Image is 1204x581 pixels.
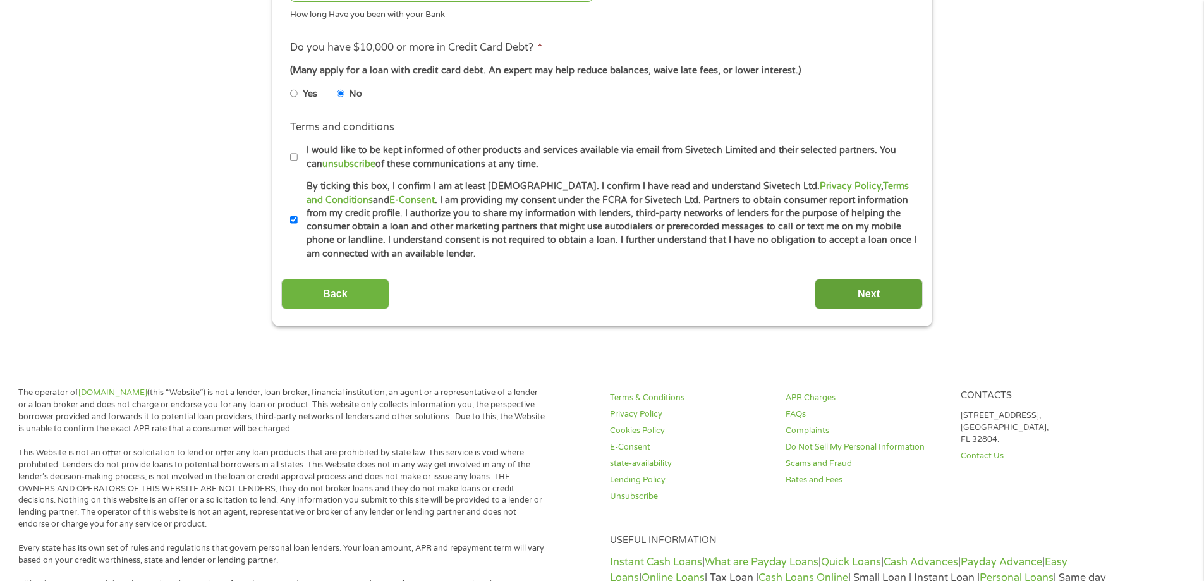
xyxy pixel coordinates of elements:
a: E-Consent [610,441,770,453]
a: Do Not Sell My Personal Information [786,441,946,453]
label: I would like to be kept informed of other products and services available via email from Sivetech... [298,144,918,171]
div: How long Have you been with your Bank [290,4,593,21]
h4: Contacts [961,390,1121,402]
a: state-availability [610,458,770,470]
h4: Useful Information [610,535,1121,547]
a: Lending Policy [610,474,770,486]
a: Unsubscribe [610,491,770,503]
a: Complaints [786,425,946,437]
a: Scams and Fraud [786,458,946,470]
a: Terms & Conditions [610,392,770,404]
a: Rates and Fees [786,474,946,486]
a: Terms and Conditions [307,181,909,205]
input: Back [281,279,389,310]
label: Yes [303,87,317,101]
p: [STREET_ADDRESS], [GEOGRAPHIC_DATA], FL 32804. [961,410,1121,446]
label: No [349,87,362,101]
div: (Many apply for a loan with credit card debt. An expert may help reduce balances, waive late fees... [290,64,913,78]
p: The operator of (this “Website”) is not a lender, loan broker, financial institution, an agent or... [18,387,545,435]
a: E-Consent [389,195,435,205]
label: Terms and conditions [290,121,394,134]
p: This Website is not an offer or solicitation to lend or offer any loan products that are prohibit... [18,447,545,530]
label: By ticking this box, I confirm I am at least [DEMOGRAPHIC_DATA]. I confirm I have read and unders... [298,180,918,260]
a: unsubscribe [322,159,375,169]
a: Instant Cash Loans [610,556,702,568]
a: Payday Advance [961,556,1042,568]
input: Next [815,279,923,310]
a: [DOMAIN_NAME] [78,388,147,398]
a: Privacy Policy [610,408,770,420]
a: Privacy Policy [820,181,881,192]
a: FAQs [786,408,946,420]
a: Cookies Policy [610,425,770,437]
a: APR Charges [786,392,946,404]
p: Every state has its own set of rules and regulations that govern personal loan lenders. Your loan... [18,542,545,566]
a: Cash Advances [884,556,958,568]
label: Do you have $10,000 or more in Credit Card Debt? [290,41,542,54]
a: Contact Us [961,450,1121,462]
a: Quick Loans [821,556,881,568]
a: What are Payday Loans [705,556,818,568]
